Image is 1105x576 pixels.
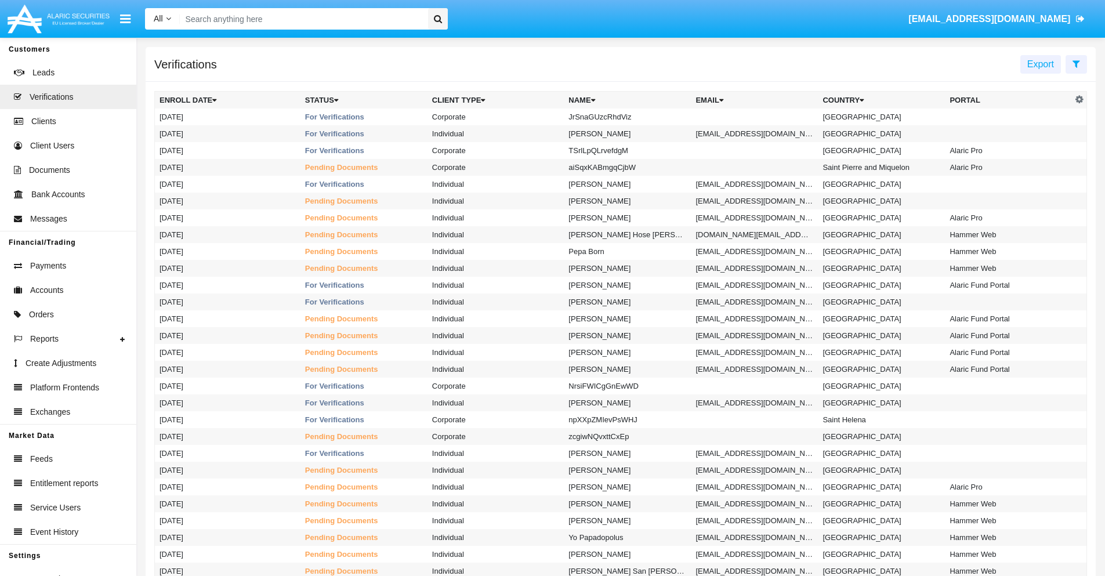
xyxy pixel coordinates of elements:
td: [GEOGRAPHIC_DATA] [818,226,945,243]
td: Individual [427,260,564,277]
td: Alaric Fund Portal [945,310,1072,327]
td: Hammer Web [945,529,1072,546]
td: aiSqxKABmgqCjbW [564,159,691,176]
td: [PERSON_NAME] [564,394,691,411]
td: [GEOGRAPHIC_DATA] [818,209,945,226]
td: Pending Documents [300,529,427,546]
td: [PERSON_NAME] [564,361,691,378]
td: Individual [427,495,564,512]
td: npXXpZMIevPsWHJ [564,411,691,428]
td: Yo Papadopolus [564,529,691,546]
span: Messages [30,213,67,225]
td: [DATE] [155,394,300,411]
span: Reports [30,333,59,345]
td: [PERSON_NAME] [564,495,691,512]
span: Client Users [30,140,74,152]
td: [DATE] [155,142,300,159]
td: Alaric Pro [945,142,1072,159]
td: Individual [427,394,564,411]
span: Accounts [30,284,64,296]
td: [EMAIL_ADDRESS][DOMAIN_NAME] [691,344,818,361]
td: Pending Documents [300,495,427,512]
th: Client Type [427,92,564,109]
td: Individual [427,294,564,310]
td: [PERSON_NAME] [564,512,691,529]
td: Individual [427,479,564,495]
td: [DATE] [155,344,300,361]
td: Individual [427,327,564,344]
h5: Verifications [154,60,217,69]
td: NrsiFWICgGnEwWD [564,378,691,394]
td: [DATE] [155,176,300,193]
td: [EMAIL_ADDRESS][DOMAIN_NAME] [691,512,818,529]
td: [GEOGRAPHIC_DATA] [818,294,945,310]
td: [PERSON_NAME] [564,193,691,209]
td: Individual [427,209,564,226]
button: Export [1020,55,1061,74]
td: Corporate [427,428,564,445]
td: [DATE] [155,546,300,563]
td: For Verifications [300,394,427,411]
td: [GEOGRAPHIC_DATA] [818,260,945,277]
td: [GEOGRAPHIC_DATA] [818,108,945,125]
td: Individual [427,226,564,243]
td: [DOMAIN_NAME][EMAIL_ADDRESS][DOMAIN_NAME] [691,226,818,243]
td: [GEOGRAPHIC_DATA] [818,394,945,411]
td: Corporate [427,142,564,159]
td: [EMAIL_ADDRESS][DOMAIN_NAME] [691,193,818,209]
td: [GEOGRAPHIC_DATA] [818,277,945,294]
td: [GEOGRAPHIC_DATA] [818,445,945,462]
td: [DATE] [155,378,300,394]
td: [GEOGRAPHIC_DATA] [818,176,945,193]
td: Individual [427,193,564,209]
td: Pending Documents [300,209,427,226]
td: [EMAIL_ADDRESS][DOMAIN_NAME] [691,327,818,344]
td: [GEOGRAPHIC_DATA] [818,344,945,361]
td: Individual [427,512,564,529]
td: For Verifications [300,125,427,142]
td: [DATE] [155,310,300,327]
td: Pending Documents [300,327,427,344]
td: [EMAIL_ADDRESS][DOMAIN_NAME] [691,209,818,226]
td: [PERSON_NAME] [564,445,691,462]
td: [DATE] [155,495,300,512]
td: [EMAIL_ADDRESS][DOMAIN_NAME] [691,277,818,294]
img: Logo image [6,2,111,36]
td: Individual [427,462,564,479]
td: [EMAIL_ADDRESS][DOMAIN_NAME] [691,310,818,327]
td: [PERSON_NAME] [564,209,691,226]
td: Pending Documents [300,361,427,378]
td: [GEOGRAPHIC_DATA] [818,378,945,394]
span: Platform Frontends [30,382,99,394]
td: TSrlLpQLrvefdgM [564,142,691,159]
th: Country [818,92,945,109]
td: [DATE] [155,479,300,495]
td: Alaric Fund Portal [945,277,1072,294]
td: [GEOGRAPHIC_DATA] [818,327,945,344]
td: [PERSON_NAME] [564,260,691,277]
td: Alaric Pro [945,209,1072,226]
td: Pepa Born [564,243,691,260]
th: Enroll Date [155,92,300,109]
td: Alaric Pro [945,479,1072,495]
td: Individual [427,243,564,260]
td: Saint Helena [818,411,945,428]
td: Pending Documents [300,546,427,563]
td: Saint Pierre and Miquelon [818,159,945,176]
td: For Verifications [300,108,427,125]
td: Hammer Web [945,546,1072,563]
td: Corporate [427,411,564,428]
td: Corporate [427,108,564,125]
td: [GEOGRAPHIC_DATA] [818,428,945,445]
td: Pending Documents [300,310,427,327]
td: zcgiwNQvxttCxEp [564,428,691,445]
td: Hammer Web [945,243,1072,260]
td: [EMAIL_ADDRESS][DOMAIN_NAME] [691,361,818,378]
td: For Verifications [300,378,427,394]
td: Individual [427,445,564,462]
td: Alaric Fund Portal [945,327,1072,344]
td: For Verifications [300,445,427,462]
td: Pending Documents [300,226,427,243]
td: [DATE] [155,277,300,294]
span: Payments [30,260,66,272]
